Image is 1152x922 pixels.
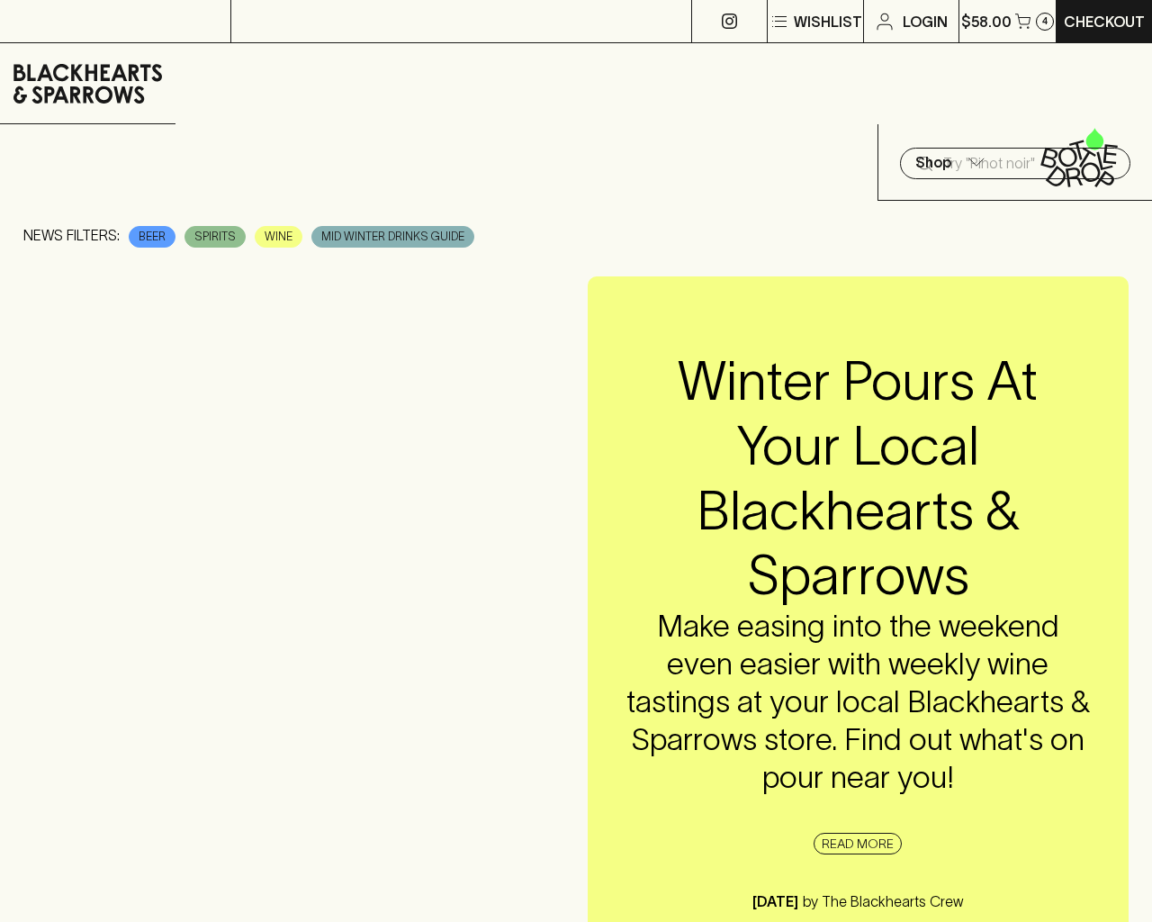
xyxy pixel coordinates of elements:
p: NEWS FILTERS: [23,224,120,249]
p: 4 [1042,16,1048,26]
span: MID WINTER DRINKS GUIDE [312,228,473,246]
p: by The Blackhearts Crew [798,893,964,909]
h2: Winter Pours At Your Local Blackhearts & Sparrows [624,348,1093,608]
p: Wishlist [794,11,862,32]
button: Shop [878,124,1015,200]
span: SPIRITS [185,228,245,246]
input: Try "Pinot noir" [943,149,1116,178]
span: BEER [130,228,175,246]
p: Login [903,11,948,32]
a: READ MORE [814,833,902,854]
p: ⠀ [231,11,247,32]
p: [DATE] [752,893,798,909]
p: $58.00 [961,11,1012,32]
h4: Make easing into the weekend even easier with weekly wine tastings at your local Blackhearts & Sp... [624,608,1093,797]
span: WINE [256,228,301,246]
p: Checkout [1064,11,1145,32]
